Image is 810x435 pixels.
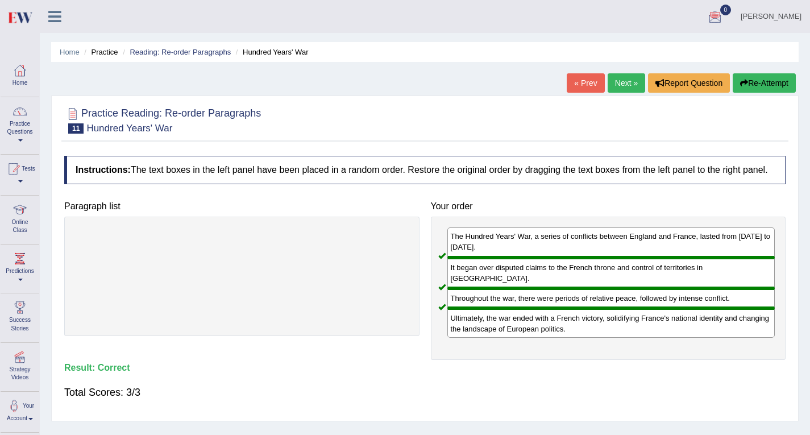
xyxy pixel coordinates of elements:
a: Tests [1,155,39,192]
a: Home [60,48,80,56]
a: Home [1,56,39,93]
b: Instructions: [76,165,131,175]
h4: The text boxes in the left panel have been placed in a random order. Restore the original order b... [64,156,786,184]
a: Online Class [1,196,39,241]
h4: Your order [431,201,786,212]
li: Hundred Years' War [233,47,309,57]
a: Success Stories [1,293,39,338]
small: Hundred Years' War [86,123,172,134]
div: Total Scores: 3/3 [64,379,786,406]
a: Predictions [1,245,39,289]
div: The Hundred Years' War, a series of conflicts between England and France, lasted from [DATE] to [... [447,227,775,257]
a: Your Account [1,392,39,429]
a: Reading: Re-order Paragraphs [130,48,231,56]
h4: Paragraph list [64,201,419,212]
div: It began over disputed claims to the French throne and control of territories in [GEOGRAPHIC_DATA]. [447,258,775,288]
button: Re-Attempt [733,73,796,93]
h4: Result: [64,363,786,373]
h2: Practice Reading: Re-order Paragraphs [64,105,261,134]
span: 11 [68,123,84,134]
span: 0 [720,5,732,15]
div: Throughout the war, there were periods of relative peace, followed by intense conflict. [447,288,775,308]
li: Practice [81,47,118,57]
button: Report Question [648,73,730,93]
a: « Prev [567,73,604,93]
a: Practice Questions [1,97,39,151]
div: Ultimately, the war ended with a French victory, solidifying France's national identity and chang... [447,308,775,338]
a: Next » [608,73,645,93]
a: Strategy Videos [1,343,39,388]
